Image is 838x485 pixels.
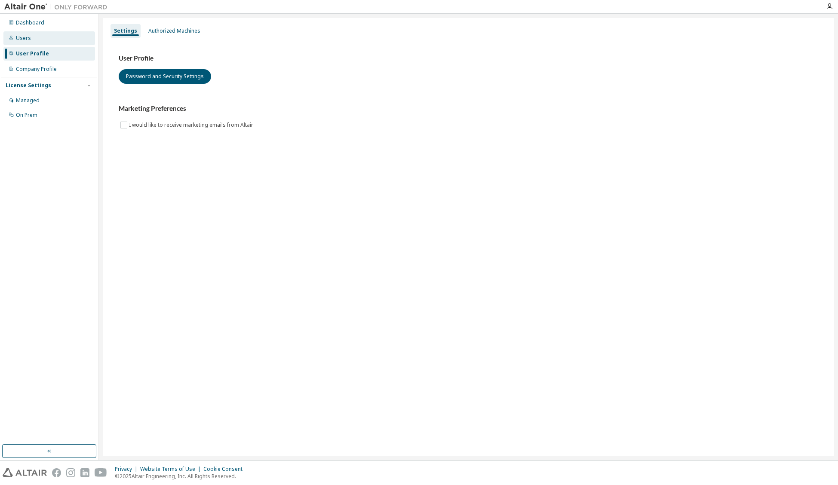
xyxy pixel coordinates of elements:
[16,19,44,26] div: Dashboard
[119,54,818,63] h3: User Profile
[6,82,51,89] div: License Settings
[95,468,107,477] img: youtube.svg
[52,468,61,477] img: facebook.svg
[148,27,200,34] div: Authorized Machines
[129,120,255,130] label: I would like to receive marketing emails from Altair
[119,104,818,113] h3: Marketing Preferences
[115,466,140,473] div: Privacy
[114,27,137,34] div: Settings
[16,50,49,57] div: User Profile
[16,97,40,104] div: Managed
[16,112,37,119] div: On Prem
[119,69,211,84] button: Password and Security Settings
[203,466,248,473] div: Cookie Consent
[140,466,203,473] div: Website Terms of Use
[115,473,248,480] p: © 2025 Altair Engineering, Inc. All Rights Reserved.
[3,468,47,477] img: altair_logo.svg
[4,3,112,11] img: Altair One
[66,468,75,477] img: instagram.svg
[80,468,89,477] img: linkedin.svg
[16,35,31,42] div: Users
[16,66,57,73] div: Company Profile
